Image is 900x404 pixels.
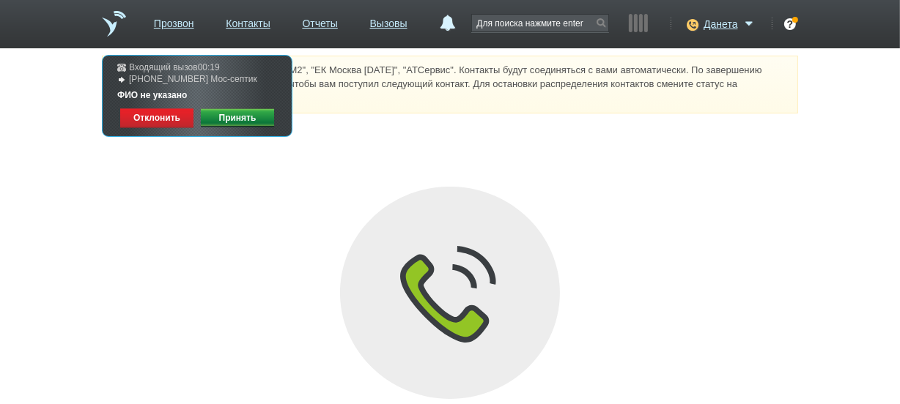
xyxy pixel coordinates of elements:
[704,17,737,31] span: Данета
[201,108,274,128] a: Принять
[784,18,796,30] div: ?
[154,10,194,31] a: Прозвон
[370,10,407,31] a: Вызовы
[340,187,560,398] img: distribution_in_progress.svg
[102,56,798,113] div: Внимание! Идёт работа по проектам "АТМ2", "ЕК Москва [DATE]", "АТСервис". Контакты будут соединят...
[472,15,608,31] input: Для поиска нажмите enter
[226,10,270,31] a: Контакты
[117,61,277,73] span: Входящий вызов
[117,73,277,85] span: [PHONE_NUMBER] Мос-септик
[117,85,277,101] span: ФИО не указано
[120,108,193,128] a: Отклонить
[302,10,337,31] a: Отчеты
[704,15,758,30] a: Данета
[102,11,126,37] a: На главную
[198,62,220,72] span: 00:19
